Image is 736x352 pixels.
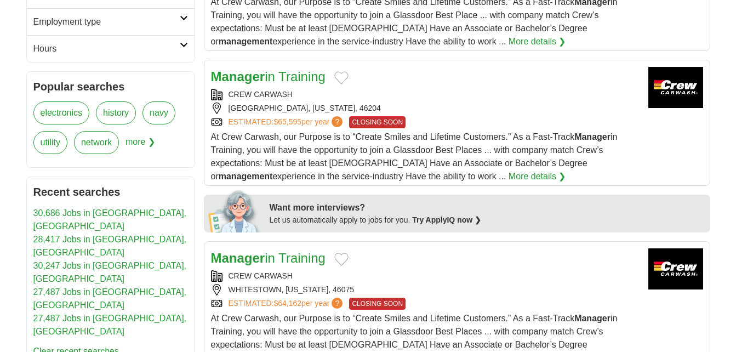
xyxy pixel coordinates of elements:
a: history [96,101,136,124]
h2: Employment type [33,15,180,29]
span: ? [332,298,343,309]
div: Want more interviews? [270,201,704,214]
a: Hours [27,35,195,62]
a: Managerin Training [211,69,326,84]
a: 30,686 Jobs in [GEOGRAPHIC_DATA], [GEOGRAPHIC_DATA] [33,208,187,231]
a: 27,487 Jobs in [GEOGRAPHIC_DATA], [GEOGRAPHIC_DATA] [33,287,187,310]
a: network [74,131,119,154]
a: More details ❯ [509,35,566,48]
h2: Popular searches [33,78,188,95]
span: ? [332,116,343,127]
a: electronics [33,101,89,124]
button: Add to favorite jobs [334,253,349,266]
a: 27,487 Jobs in [GEOGRAPHIC_DATA], [GEOGRAPHIC_DATA] [33,314,187,336]
div: WHITESTOWN, [US_STATE], 46075 [211,284,640,296]
strong: Manager [574,314,611,323]
img: Crew Carwash logo [648,67,703,108]
h2: Recent searches [33,184,188,200]
strong: management [219,37,273,46]
strong: Manager [211,251,265,265]
a: 30,247 Jobs in [GEOGRAPHIC_DATA], [GEOGRAPHIC_DATA] [33,261,187,283]
a: utility [33,131,67,154]
a: Managerin Training [211,251,326,265]
span: CLOSING SOON [349,116,406,128]
button: Add to favorite jobs [334,71,349,84]
a: 28,417 Jobs in [GEOGRAPHIC_DATA], [GEOGRAPHIC_DATA] [33,235,187,257]
a: CREW CARWASH [229,271,293,280]
div: [GEOGRAPHIC_DATA], [US_STATE], 46204 [211,103,640,114]
h2: Hours [33,42,180,55]
a: navy [142,101,175,124]
strong: Manager [211,69,265,84]
strong: Manager [574,132,611,141]
a: CREW CARWASH [229,90,293,99]
span: $65,595 [273,117,301,126]
a: ESTIMATED:$65,595per year? [229,116,345,128]
span: $64,162 [273,299,301,308]
a: More details ❯ [509,170,566,183]
img: apply-iq-scientist.png [208,189,261,232]
span: more ❯ [125,131,155,161]
a: Try ApplyIQ now ❯ [412,215,481,224]
span: CLOSING SOON [349,298,406,310]
div: Let us automatically apply to jobs for you. [270,214,704,226]
img: Crew Carwash logo [648,248,703,289]
a: Employment type [27,8,195,35]
span: At Crew Carwash, our Purpose is to “Create Smiles and Lifetime Customers.” As a Fast-Track in Tra... [211,132,618,181]
a: ESTIMATED:$64,162per year? [229,298,345,310]
strong: management [219,172,273,181]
